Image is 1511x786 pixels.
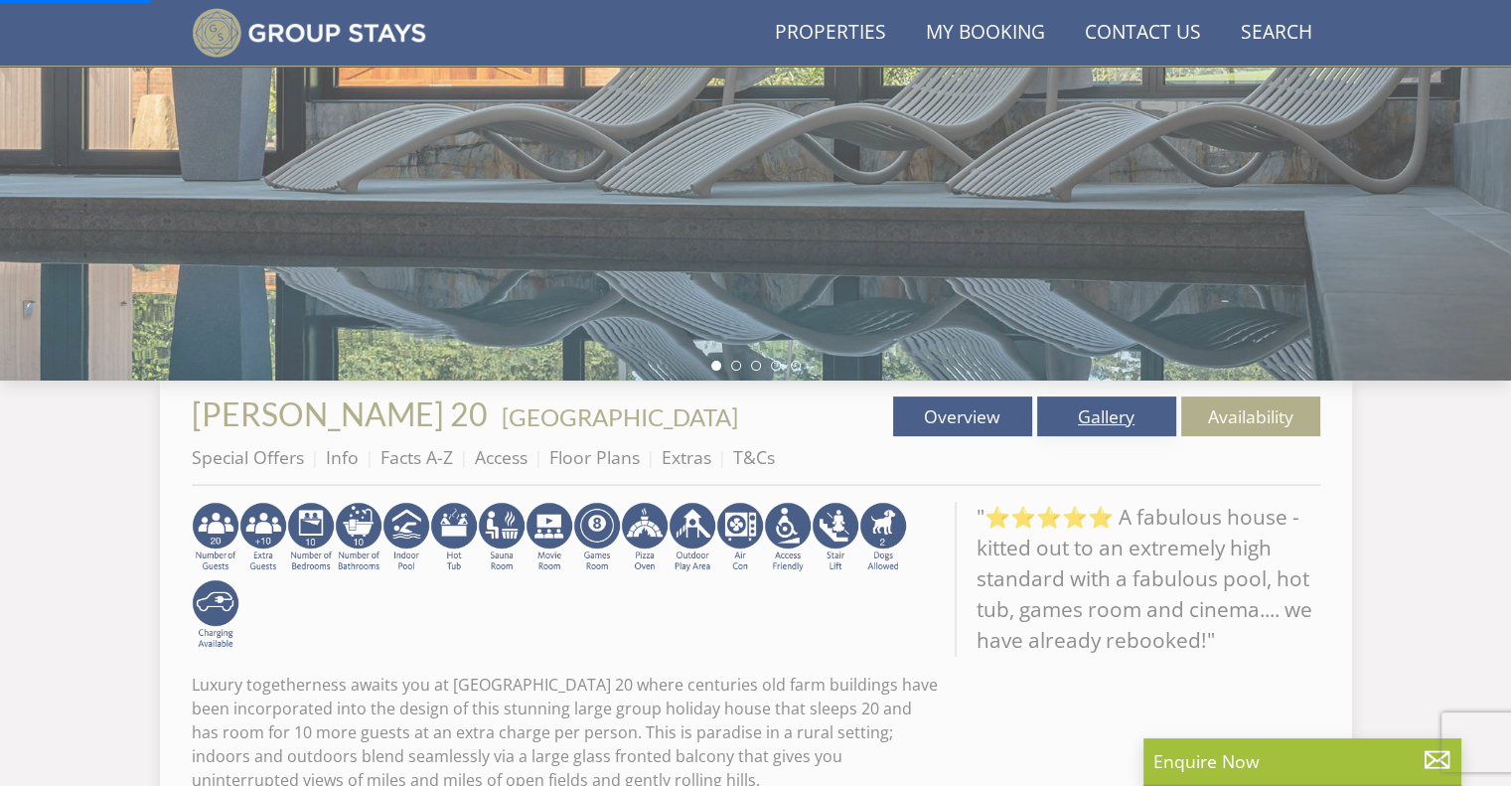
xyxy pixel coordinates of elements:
img: AD_4nXfBB-ai4Qu4M4YLeywR79h0kb0ot0HR5fA9y3gB-2-pf03FHuFJLIO9f-aLu5gyWktcCvHg-Z6IsqQ_BjCFlXqZYLf2f... [192,502,239,573]
img: AD_4nXcMx2CE34V8zJUSEa4yj9Pppk-n32tBXeIdXm2A2oX1xZoj8zz1pCuMiQujsiKLZDhbHnQsaZvA37aEfuFKITYDwIrZv... [526,502,573,573]
blockquote: "⭐⭐⭐⭐⭐ A fabulous house - kitted out to an extremely high standard with a fabulous pool, hot tub,... [955,502,1320,657]
span: [PERSON_NAME] 20 [192,394,488,433]
a: Access [475,445,528,469]
img: AD_4nXf40JzOIxHWtlaOnCYcYOQXG5fBIDqTrgsKVN4W2UXluGrOX8LITqZiJBGHdjxZbjxwkDOH3sQjEwDbaS5MkP4cUzOgO... [239,502,287,573]
a: Floor Plans [549,445,640,469]
a: Extras [662,445,711,469]
img: AD_4nXei2dp4L7_L8OvME76Xy1PUX32_NMHbHVSts-g-ZAVb8bILrMcUKZI2vRNdEqfWP017x6NFeUMZMqnp0JYknAB97-jDN... [382,502,430,573]
img: AD_4nXcnT2OPG21WxYUhsl9q61n1KejP7Pk9ESVM9x9VetD-X_UXXoxAKaMRZGYNcSGiAsmGyKm0QlThER1osyFXNLmuYOVBV... [192,579,239,651]
img: AD_4nXeNuZ_RiRi883_nkolMQv9HCerd22NI0v1hHLGItzVV83AiNu4h--QJwUvANPnw_Sp7q9QsgAklTwjKkl_lqMaKwvT9Z... [812,502,859,573]
a: T&Cs [733,445,775,469]
img: Group Stays [192,8,427,58]
a: Special Offers [192,445,304,469]
a: Facts A-Z [380,445,453,469]
img: AD_4nXcpX5uDwed6-YChlrI2BYOgXwgg3aqYHOhRm0XfZB-YtQW2NrmeCr45vGAfVKUq4uWnc59ZmEsEzoF5o39EWARlT1ewO... [430,502,478,573]
img: AD_4nXfjdDqPkGBf7Vpi6H87bmAUe5GYCbodrAbU4sf37YN55BCjSXGx5ZgBV7Vb9EJZsXiNVuyAiuJUB3WVt-w9eJ0vaBcHg... [669,502,716,573]
a: Search [1233,11,1320,56]
a: Gallery [1037,396,1176,436]
a: Info [326,445,359,469]
a: Properties [767,11,894,56]
img: AD_4nXdrZMsjcYNLGsKuA84hRzvIbesVCpXJ0qqnwZoX5ch9Zjv73tWe4fnFRs2gJ9dSiUubhZXckSJX_mqrZBmYExREIfryF... [573,502,621,573]
a: [GEOGRAPHIC_DATA] [502,402,738,431]
img: AD_4nXdwraYVZ2fjjsozJ3MSjHzNlKXAQZMDIkuwYpBVn5DeKQ0F0MOgTPfN16CdbbfyNhSuQE5uMlSrE798PV2cbmCW5jN9_... [716,502,764,573]
a: Overview [893,396,1032,436]
p: Enquire Now [1153,748,1451,774]
a: Contact Us [1077,11,1209,56]
a: [PERSON_NAME] 20 [192,394,494,433]
img: AD_4nXe7_8LrJK20fD9VNWAdfykBvHkWcczWBt5QOadXbvIwJqtaRaRf-iI0SeDpMmH1MdC9T1Vy22FMXzzjMAvSuTB5cJ7z5... [859,502,907,573]
img: AD_4nXfZxIz6BQB9SA1qRR_TR-5tIV0ZeFY52bfSYUXaQTY3KXVpPtuuoZT3Ql3RNthdyy4xCUoonkMKBfRi__QKbC4gcM_TO... [287,502,335,573]
img: AD_4nXe3VD57-M2p5iq4fHgs6WJFzKj8B0b3RcPFe5LKK9rgeZlFmFoaMJPsJOOJzc7Q6RMFEqsjIZ5qfEJu1txG3QLmI_2ZW... [764,502,812,573]
img: AD_4nXcLqu7mHUlbleRlt8iu7kfgD4c5vuY3as6GS2DgJT-pw8nhcZXGoB4_W80monpGRtkoSxUHjxYl0H8gUZYdyx3eTSZ87... [621,502,669,573]
img: AD_4nXfvn8RXFi48Si5WD_ef5izgnipSIXhRnV2E_jgdafhtv5bNmI08a5B0Z5Dh6wygAtJ5Dbjjt2cCuRgwHFAEvQBwYj91q... [335,502,382,573]
a: Availability [1181,396,1320,436]
a: My Booking [918,11,1053,56]
span: - [494,402,738,431]
img: AD_4nXdjbGEeivCGLLmyT_JEP7bTfXsjgyLfnLszUAQeQ4RcokDYHVBt5R8-zTDbAVICNoGv1Dwc3nsbUb1qR6CAkrbZUeZBN... [478,502,526,573]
